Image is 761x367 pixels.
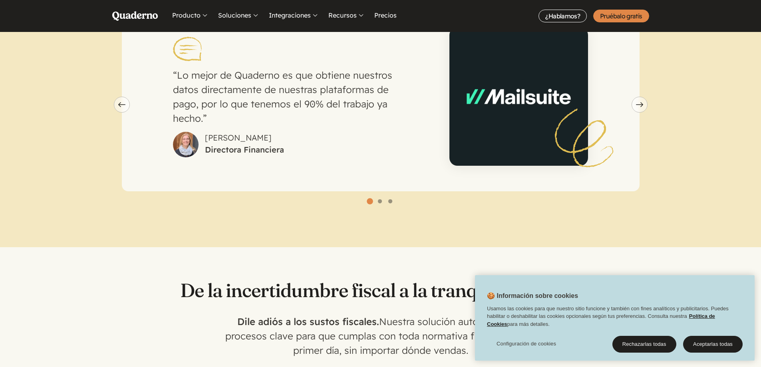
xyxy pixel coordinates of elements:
[487,313,715,327] a: Política de Cookies
[205,132,284,157] div: [PERSON_NAME]
[221,314,540,357] p: Nuestra solución automatiza los procesos clave para que cumplas con toda normativa fiscal desde e...
[122,279,640,302] h2: De la incertidumbre fiscal a la tranquilidad total.
[593,10,649,22] a: Pruébalo gratis
[205,144,284,156] cite: Directora Financiera
[122,2,640,191] div: carousel
[475,305,755,332] div: Usamos las cookies para que nuestro sitio funcione y también con fines analíticos y publicitarios...
[173,132,199,157] img: Photo of Agus García
[475,275,755,361] div: 🍪 Información sobre cookies
[475,275,755,361] div: Cookie banner
[487,336,566,352] button: Configuración de cookies
[173,68,415,125] p: Lo mejor de Quaderno es que obtiene nuestros datos directamente de nuestras plataformas de pago, ...
[449,27,588,166] img: Mailsuite logo
[612,336,676,353] button: Rechazarlas todas
[683,336,743,353] button: Aceptarlas todas
[122,2,640,191] div: slide 1
[475,291,578,305] h2: 🍪 Información sobre cookies
[237,315,379,327] strong: Dile adiós a los sustos fiscales.
[538,10,587,22] a: ¿Hablamos?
